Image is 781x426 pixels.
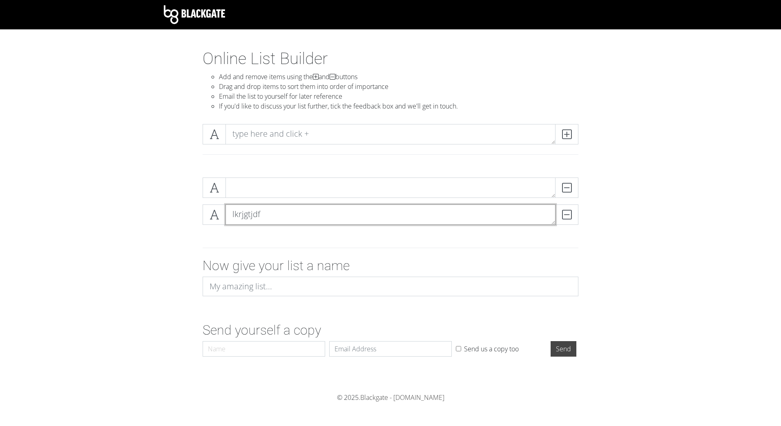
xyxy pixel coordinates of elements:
[219,101,578,111] li: If you'd like to discuss your list further, tick the feedback box and we'll get in touch.
[219,82,578,91] li: Drag and drop items to sort them into order of importance
[203,341,325,357] input: Name
[464,344,519,354] label: Send us a copy too
[203,258,578,273] h2: Now give your list a name
[203,49,578,69] h1: Online List Builder
[203,322,578,338] h2: Send yourself a copy
[164,393,617,402] div: © 2025.
[219,91,578,101] li: Email the list to yourself for later reference
[551,341,576,357] input: Send
[203,277,578,296] input: My amazing list...
[219,72,578,82] li: Add and remove items using the and buttons
[329,341,452,357] input: Email Address
[360,393,444,402] a: Blackgate - [DOMAIN_NAME]
[164,5,225,24] img: Blackgate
